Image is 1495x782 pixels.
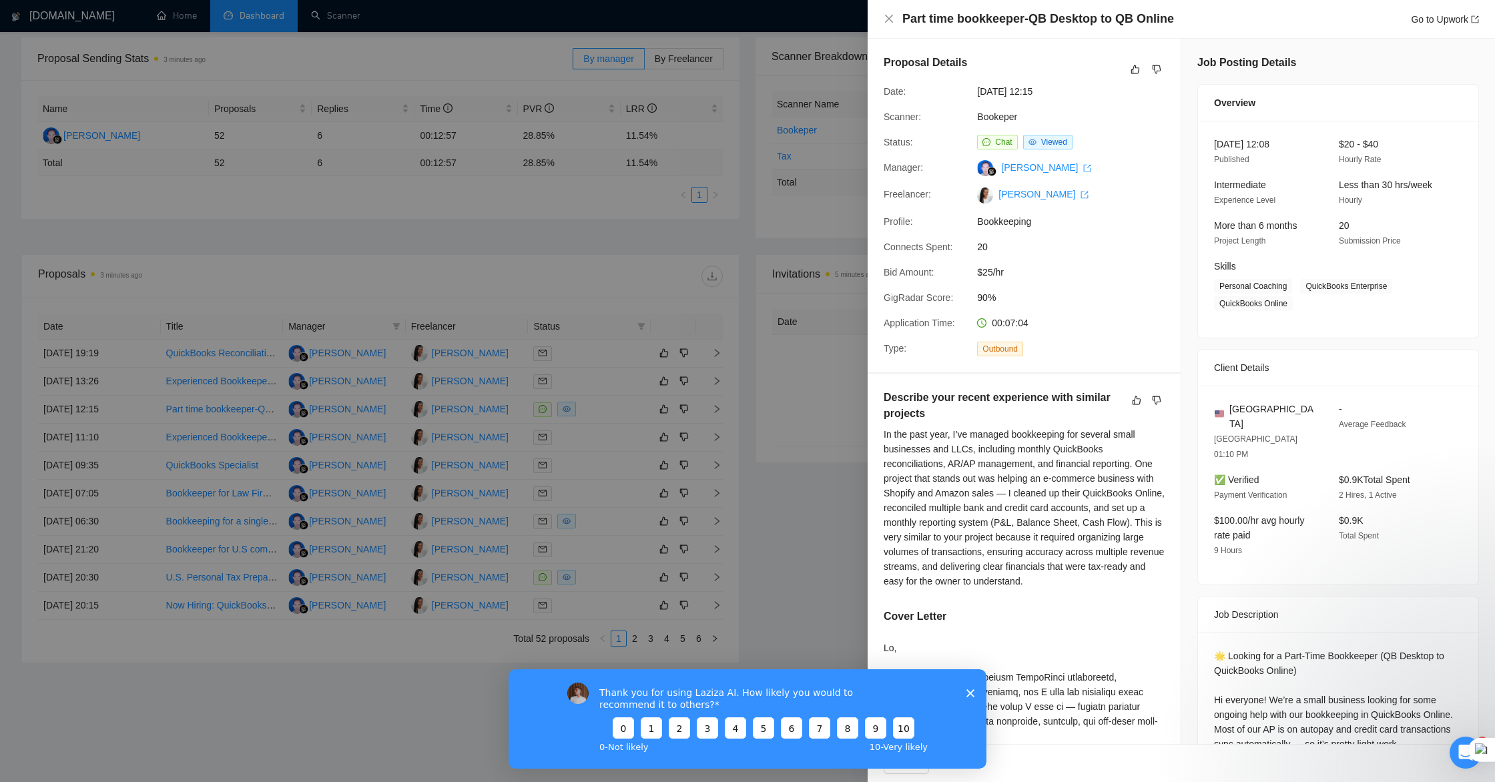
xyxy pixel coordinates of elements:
button: Close [884,13,894,25]
span: Outbound [977,342,1023,356]
span: Viewed [1041,137,1067,147]
span: Average Feedback [1339,420,1406,429]
a: [PERSON_NAME] export [998,189,1089,200]
span: 9 Hours [1214,546,1242,555]
span: Experience Level [1214,195,1275,205]
img: 🇺🇸 [1215,409,1224,418]
span: Manager: [884,162,923,173]
span: Profile: [884,216,913,227]
span: Payment Verification [1214,490,1287,500]
h4: Part time bookkeeper-QB Desktop to QB Online [902,11,1174,27]
span: - [1339,404,1342,414]
span: [GEOGRAPHIC_DATA] [1229,402,1317,431]
span: 2 Hires, 1 Active [1339,490,1397,500]
span: QuickBooks Online [1214,296,1293,311]
span: Published [1214,155,1249,164]
span: Bid Amount: [884,267,934,278]
span: Skills [1214,261,1236,272]
span: ✅ Verified [1214,474,1259,485]
span: Overview [1214,95,1255,110]
span: message [982,138,990,146]
span: $0.9K Total Spent [1339,474,1410,485]
iframe: Survey by Vadym from GigRadar.io [509,669,986,769]
span: 90% [977,290,1177,305]
span: [DATE] 12:08 [1214,139,1269,149]
span: eye [1028,138,1036,146]
span: dislike [1152,395,1161,406]
button: like [1127,61,1143,77]
span: Project Length [1214,236,1265,246]
span: Bookkeeping [977,214,1177,229]
span: export [1471,15,1479,23]
span: Application Time: [884,318,955,328]
span: GigRadar Score: [884,292,953,303]
div: In the past year, I’ve managed bookkeeping for several small businesses and LLCs, including month... [884,427,1165,589]
span: 00:07:04 [992,318,1028,328]
img: gigradar-bm.png [987,167,996,176]
span: 6 [1477,737,1488,747]
span: Hourly Rate [1339,155,1381,164]
span: Scanner: [884,111,921,122]
span: close [884,13,894,24]
button: like [1129,392,1145,408]
iframe: Intercom live chat [1450,737,1482,769]
span: $20 - $40 [1339,139,1378,149]
span: QuickBooks Enterprise [1300,279,1392,294]
span: like [1132,395,1141,406]
span: Date: [884,86,906,97]
span: export [1083,164,1091,172]
h5: Proposal Details [884,55,967,71]
a: [PERSON_NAME] export [1001,162,1091,173]
span: Hourly [1339,195,1362,205]
span: clock-circle [977,318,986,328]
span: Intermediate [1214,179,1266,190]
span: [DATE] 12:15 [977,84,1177,99]
img: c156usueqtyhIuwMtd55nk4n7nRopp0gPuKvKddhWRKvRt55OF3mZYdwEJ67XOKC-N [977,187,993,204]
button: dislike [1149,61,1165,77]
h5: Cover Letter [884,609,946,625]
div: Job Description [1214,597,1462,633]
span: Connects Spent: [884,242,953,252]
h5: Job Posting Details [1197,55,1296,71]
span: Submission Price [1339,236,1401,246]
div: Client Details [1214,350,1462,386]
span: Type: [884,343,906,354]
span: Personal Coaching [1214,279,1292,294]
span: Status: [884,137,913,147]
span: Chat [995,137,1012,147]
a: Bookeper [977,111,1017,122]
span: [GEOGRAPHIC_DATA] 01:10 PM [1214,434,1297,459]
span: dislike [1152,64,1161,75]
span: Less than 30 hrs/week [1339,179,1432,190]
span: Total Spent [1339,531,1379,540]
h5: Describe your recent experience with similar projects [884,390,1123,422]
span: like [1131,64,1140,75]
span: 20 [1339,220,1350,231]
button: dislike [1149,392,1165,408]
span: Freelancer: [884,189,931,200]
span: export [1081,191,1089,199]
span: $100.00/hr avg hourly rate paid [1214,515,1304,540]
a: Go to Upworkexport [1411,14,1479,25]
span: $0.9K [1339,515,1364,526]
span: 20 [977,240,1177,254]
span: $25/hr [977,265,1177,280]
span: More than 6 months [1214,220,1297,231]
